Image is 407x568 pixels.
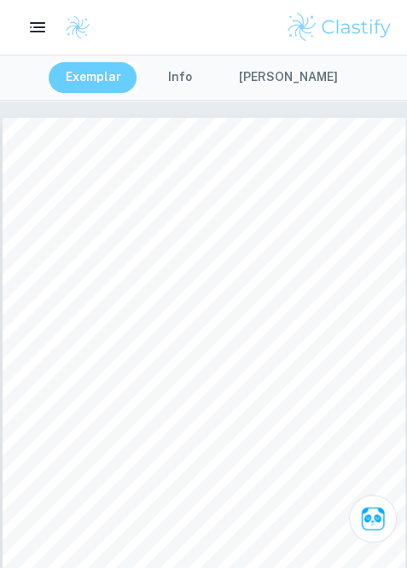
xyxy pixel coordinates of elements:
[285,10,393,44] img: Clastify logo
[349,495,397,542] button: Ask Clai
[55,14,90,40] a: Clastify logo
[222,62,355,93] button: [PERSON_NAME]
[142,62,218,93] button: Info
[65,14,90,40] img: Clastify logo
[49,62,138,93] button: Exemplar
